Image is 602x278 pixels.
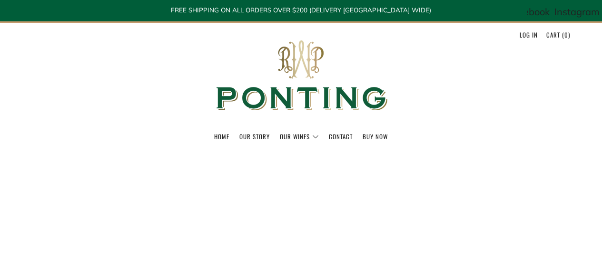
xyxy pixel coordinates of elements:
[214,129,229,144] a: Home
[363,129,388,144] a: BUY NOW
[554,6,600,18] a: Instagram
[280,129,319,144] a: Our Wines
[564,30,568,39] span: 0
[508,6,550,18] a: Facebook
[206,23,396,129] img: Ponting Wines
[546,27,570,42] a: Cart (0)
[520,27,538,42] a: Log in
[329,129,353,144] a: Contact
[239,129,270,144] a: Our Story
